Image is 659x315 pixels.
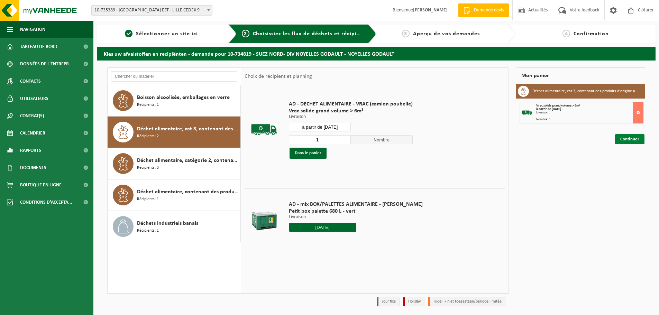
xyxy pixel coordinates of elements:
span: Données de l'entrepr... [20,55,73,73]
li: Tijdelijk niet toegestaan/période limitée [428,297,505,306]
li: Holiday [403,297,424,306]
span: Déchets industriels banals [137,219,198,228]
p: Livraison [289,215,423,220]
input: Sélectionnez date [289,223,356,232]
span: 4 [562,30,570,37]
span: 10-735389 - SUEZ RV NORD EST - LILLE CEDEX 9 [91,5,212,16]
span: Vrac solide grand volume > 6m³ [289,108,413,114]
span: Navigation [20,21,45,38]
strong: [PERSON_NAME] [413,8,448,13]
span: Nombre [351,135,413,144]
span: Récipients: 1 [137,196,159,203]
span: Aperçu de vos demandes [413,31,480,37]
div: Nombre: 1 [536,118,643,121]
span: Petit box palette 680 L - vert [289,208,423,215]
span: Récipients: 1 [137,102,159,108]
span: Conditions d'accepta... [20,194,72,211]
span: Déchet alimentaire, catégorie 2, contenant des produits d'origine animale, emballage mélangé [137,156,239,165]
span: 1 [125,30,132,37]
div: Choix de récipient et planning [241,68,315,85]
span: 3 [402,30,410,37]
button: Boisson alcoolisée, emballages en verre Récipients: 1 [108,85,241,117]
span: Boisson alcoolisée, emballages en verre [137,93,230,102]
span: Récipients: 2 [137,133,159,140]
span: Boutique en ligne [20,176,62,194]
span: Utilisateurs [20,90,48,107]
span: Contacts [20,73,41,90]
span: Rapports [20,142,41,159]
span: Sélectionner un site ici [136,31,198,37]
button: Déchet alimentaire, catégorie 2, contenant des produits d'origine animale, emballage mélangé Réci... [108,148,241,179]
span: Récipients: 1 [137,228,159,234]
span: Demande devis [472,7,505,14]
span: Confirmation [574,31,609,37]
a: 1Sélectionner un site ici [100,30,223,38]
a: Continuer [615,134,644,144]
a: Demande devis [458,3,509,17]
p: Livraison [289,114,413,119]
button: Déchet alimentaire, contenant des produits d'origine animale, non emballé, catégorie 3 Récipients: 1 [108,179,241,211]
div: Mon panier [516,67,645,84]
span: Vrac solide grand volume > 6m³ [536,104,580,108]
span: Calendrier [20,124,45,142]
li: Jour fixe [377,297,400,306]
input: Sélectionnez date [289,123,351,131]
span: AD - DECHET ALIMENTAIRE - VRAC (camion poubelle) [289,101,413,108]
strong: à partir de [DATE] [536,107,561,111]
span: Déchet alimentaire, cat 3, contenant des produits d'origine animale, emballage synthétique [137,125,239,133]
span: Déchet alimentaire, contenant des produits d'origine animale, non emballé, catégorie 3 [137,188,239,196]
span: 2 [242,30,249,37]
span: Documents [20,159,46,176]
h2: Kies uw afvalstoffen en recipiënten - demande pour 10-734819 - SUEZ NORD- DIV NOYELLES GODAULT - ... [97,47,656,60]
span: Tableau de bord [20,38,57,55]
span: 10-735389 - SUEZ RV NORD EST - LILLE CEDEX 9 [92,6,212,15]
span: Récipients: 3 [137,165,159,171]
span: Contrat(s) [20,107,44,124]
button: Déchet alimentaire, cat 3, contenant des produits d'origine animale, emballage synthétique Récipi... [108,117,241,148]
span: Choisissiez les flux de déchets et récipients [253,31,368,37]
span: AD - mix BOX/PALETTES ALIMENTAIRE - [PERSON_NAME] [289,201,423,208]
button: Déchets industriels banals Récipients: 1 [108,211,241,242]
input: Chercher du matériel [111,71,237,82]
button: Dans le panier [290,148,327,159]
h3: Déchet alimentaire, cat 3, contenant des produits d'origine animale, emballage synthétique [532,86,640,97]
div: Livraison [536,111,643,114]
